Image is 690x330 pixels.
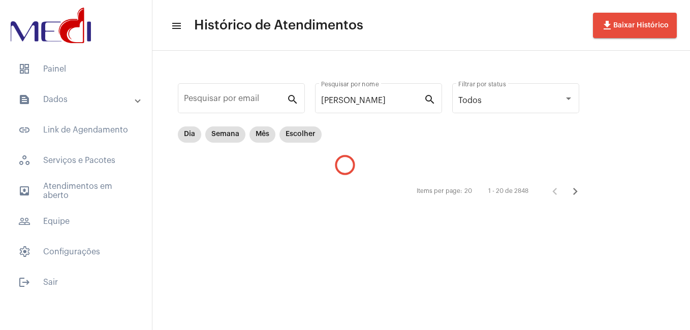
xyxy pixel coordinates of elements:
[178,126,201,143] mat-chip: Dia
[601,22,669,29] span: Baixar Histórico
[10,57,142,81] span: Painel
[205,126,245,143] mat-chip: Semana
[279,126,322,143] mat-chip: Escolher
[601,19,613,31] mat-icon: file_download
[18,246,30,258] span: sidenav icon
[18,154,30,167] span: sidenav icon
[10,179,142,203] span: Atendimentos em aberto
[488,188,528,194] div: 1 - 20 de 2848
[249,126,275,143] mat-chip: Mês
[6,87,152,112] mat-expansion-panel-header: sidenav iconDados
[10,118,142,142] span: Link de Agendamento
[171,20,181,32] mat-icon: sidenav icon
[18,215,30,227] mat-icon: sidenav icon
[545,181,565,202] button: Página anterior
[184,96,287,105] input: Pesquisar por email
[321,96,424,105] input: Pesquisar por nome
[464,188,472,194] div: 20
[18,93,30,106] mat-icon: sidenav icon
[10,148,142,173] span: Serviços e Pacotes
[18,276,30,288] mat-icon: sidenav icon
[424,93,436,105] mat-icon: search
[18,185,30,197] mat-icon: sidenav icon
[18,63,30,75] span: sidenav icon
[565,181,585,202] button: Próxima página
[18,124,30,136] mat-icon: sidenav icon
[18,93,136,106] mat-panel-title: Dados
[10,270,142,294] span: Sair
[417,188,462,194] div: Items per page:
[194,17,363,34] span: Histórico de Atendimentos
[8,5,93,46] img: d3a1b5fa-500b-b90f-5a1c-719c20e9830b.png
[10,209,142,234] span: Equipe
[458,96,482,105] span: Todos
[10,240,142,264] span: Configurações
[593,13,677,38] button: Baixar Histórico
[287,93,299,105] mat-icon: search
